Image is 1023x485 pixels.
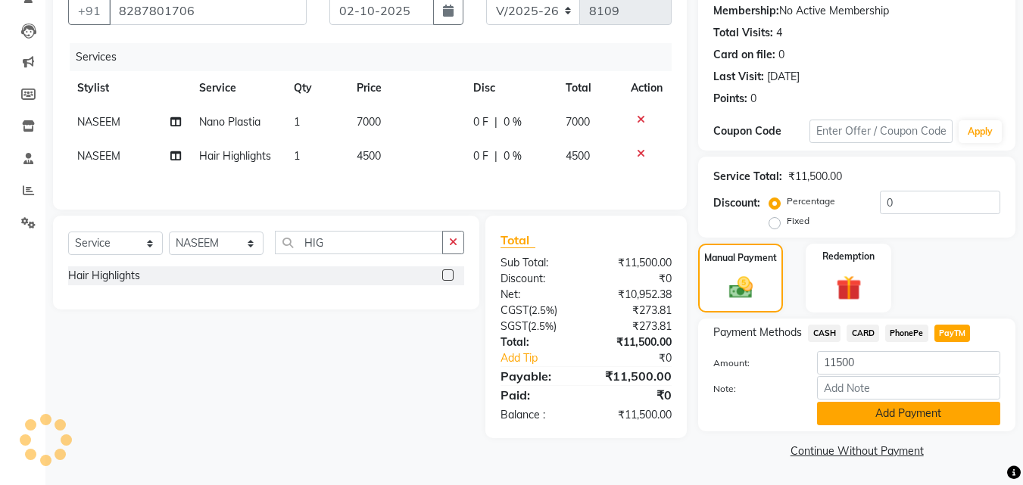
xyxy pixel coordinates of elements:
[702,382,805,396] label: Note:
[713,3,779,19] div: Membership:
[704,251,777,265] label: Manual Payment
[822,250,875,263] label: Redemption
[504,148,522,164] span: 0 %
[586,386,683,404] div: ₹0
[275,231,443,254] input: Search or Scan
[586,303,683,319] div: ₹273.81
[489,367,586,385] div: Payable:
[489,319,586,334] div: ( )
[501,319,528,333] span: SGST
[713,325,802,340] span: Payment Methods
[68,268,140,284] div: Hair Highlights
[586,271,683,287] div: ₹0
[357,115,381,129] span: 7000
[586,334,683,350] div: ₹11,500.00
[622,71,672,105] th: Action
[713,169,782,185] div: Service Total:
[294,115,300,129] span: 1
[828,272,869,303] img: _gift.svg
[489,287,586,303] div: Net:
[532,304,554,316] span: 2.5%
[750,91,756,107] div: 0
[713,91,747,107] div: Points:
[190,71,285,105] th: Service
[713,123,809,139] div: Coupon Code
[702,356,805,370] label: Amount:
[817,376,1000,400] input: Add Note
[787,194,835,208] label: Percentage
[489,334,586,350] div: Total:
[285,71,348,105] th: Qty
[808,325,841,342] span: CASH
[586,367,683,385] div: ₹11,500.00
[817,402,1000,425] button: Add Payment
[586,319,683,334] div: ₹273.81
[77,115,120,129] span: NASEEM
[199,115,260,129] span: Nano Plastia
[603,350,684,366] div: ₹0
[776,25,782,41] div: 4
[494,148,497,164] span: |
[70,43,683,71] div: Services
[464,71,557,105] th: Disc
[767,69,800,85] div: [DATE]
[199,149,271,163] span: Hair Highlights
[566,149,590,163] span: 4500
[788,169,842,185] div: ₹11,500.00
[713,195,760,211] div: Discount:
[531,320,554,332] span: 2.5%
[566,115,590,129] span: 7000
[489,271,586,287] div: Discount:
[701,443,1012,459] a: Continue Without Payment
[809,120,953,143] input: Enter Offer / Coupon Code
[489,407,586,423] div: Balance :
[557,71,622,105] th: Total
[68,71,190,105] th: Stylist
[77,149,120,163] span: NASEEM
[473,148,488,164] span: 0 F
[817,351,1000,375] input: Amount
[489,386,586,404] div: Paid:
[778,47,784,63] div: 0
[722,274,760,301] img: _cash.svg
[847,325,879,342] span: CARD
[713,3,1000,19] div: No Active Membership
[934,325,971,342] span: PayTM
[787,214,809,228] label: Fixed
[713,25,773,41] div: Total Visits:
[586,287,683,303] div: ₹10,952.38
[713,69,764,85] div: Last Visit:
[494,114,497,130] span: |
[586,407,683,423] div: ₹11,500.00
[504,114,522,130] span: 0 %
[713,47,775,63] div: Card on file:
[294,149,300,163] span: 1
[501,232,535,248] span: Total
[357,149,381,163] span: 4500
[501,303,529,317] span: CGST
[586,255,683,271] div: ₹11,500.00
[489,303,586,319] div: ( )
[959,120,1002,143] button: Apply
[489,350,602,366] a: Add Tip
[489,255,586,271] div: Sub Total:
[473,114,488,130] span: 0 F
[885,325,928,342] span: PhonePe
[348,71,464,105] th: Price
